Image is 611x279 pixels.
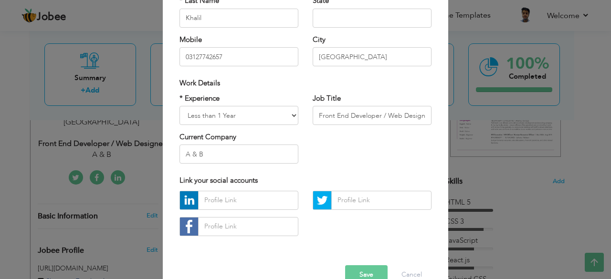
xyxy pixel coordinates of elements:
img: linkedin [180,191,198,209]
label: * Experience [179,93,220,103]
input: Profile Link [331,191,432,210]
label: Job Title [313,93,341,103]
span: Work Details [179,78,220,88]
img: Twitter [313,191,331,209]
label: Current Company [179,132,236,142]
input: Profile Link [198,217,298,236]
img: facebook [180,217,198,236]
span: Link your social accounts [179,176,258,185]
label: Mobile [179,35,202,45]
label: City [313,35,326,45]
input: Profile Link [198,191,298,210]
